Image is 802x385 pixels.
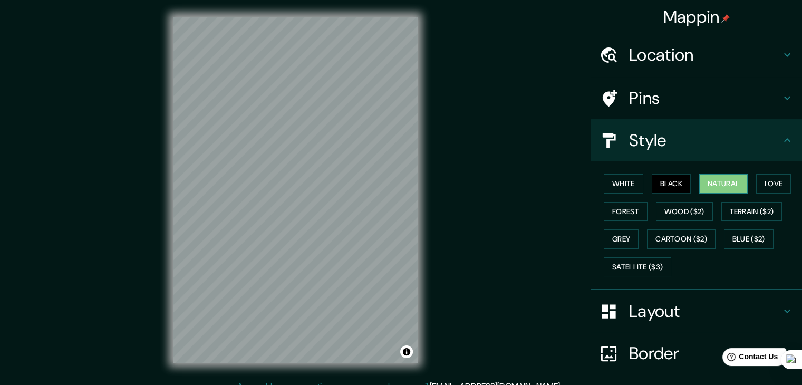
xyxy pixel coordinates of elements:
[652,174,691,194] button: Black
[591,77,802,119] div: Pins
[721,14,730,23] img: pin-icon.png
[604,174,643,194] button: White
[629,44,781,65] h4: Location
[708,344,790,373] iframe: Help widget launcher
[591,34,802,76] div: Location
[604,257,671,277] button: Satellite ($3)
[647,229,716,249] button: Cartoon ($2)
[756,174,791,194] button: Love
[400,345,413,358] button: Toggle attribution
[724,229,774,249] button: Blue ($2)
[656,202,713,222] button: Wood ($2)
[604,202,648,222] button: Forest
[663,6,730,27] h4: Mappin
[591,119,802,161] div: Style
[604,229,639,249] button: Grey
[699,174,748,194] button: Natural
[721,202,782,222] button: Terrain ($2)
[173,17,418,363] canvas: Map
[591,290,802,332] div: Layout
[629,343,781,364] h4: Border
[629,301,781,322] h4: Layout
[591,332,802,374] div: Border
[629,88,781,109] h4: Pins
[629,130,781,151] h4: Style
